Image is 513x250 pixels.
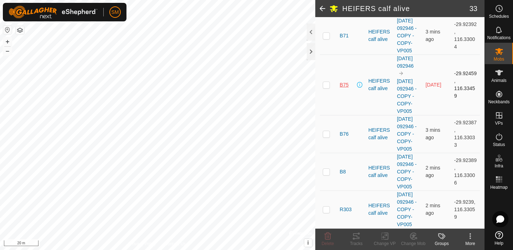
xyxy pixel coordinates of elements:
img: to [398,71,404,76]
span: Notifications [487,36,511,40]
td: -29.9239, 116.33059 [451,191,480,228]
span: 26 Aug 2025, 12:49 pm [426,127,440,140]
span: Delete [322,241,334,246]
span: Infra [494,164,503,168]
button: + [3,37,12,46]
span: VPs [495,121,503,125]
span: Help [494,241,503,245]
img: Gallagher Logo [9,6,98,19]
span: SM [112,9,119,16]
span: 26 Aug 2025, 12:49 pm [426,203,440,216]
td: -29.92387, 116.33033 [451,115,480,153]
a: Privacy Policy [129,241,156,247]
span: R303 [340,206,352,213]
div: HEIFERS calf alive [368,28,391,43]
div: HEIFERS calf alive [368,202,391,217]
a: Help [485,228,513,248]
div: HEIFERS calf alive [368,126,391,141]
div: Change VP [370,240,399,247]
div: More [456,240,484,247]
span: 26 Aug 2025, 12:49 pm [426,29,440,42]
td: -29.92389, 116.33006 [451,153,480,191]
a: Contact Us [165,241,186,247]
div: HEIFERS calf alive [368,164,391,179]
span: Status [493,142,505,147]
button: Map Layers [16,26,24,35]
span: i [307,240,309,246]
div: Groups [427,240,456,247]
span: B75 [340,81,349,89]
td: -29.92392, 116.33004 [451,17,480,54]
h2: HEIFERS calf alive [342,4,470,13]
span: 18 Aug 2025, 5:49 pm [426,82,441,88]
span: B8 [340,168,346,176]
a: [DATE] 092946 - COPY - COPY-VP005 [397,192,416,227]
button: Reset Map [3,26,12,34]
span: B76 [340,130,349,138]
span: B71 [340,32,349,40]
a: [DATE] 092946 [397,56,414,69]
div: Change Mob [399,240,427,247]
span: 26 Aug 2025, 12:49 pm [426,165,440,178]
button: – [3,47,12,55]
td: -29.92459, 116.33459 [451,54,480,115]
span: Schedules [489,14,509,19]
button: i [304,239,312,247]
span: Neckbands [488,100,509,104]
span: Mobs [494,57,504,61]
span: Heatmap [490,185,508,189]
a: [DATE] 092946 - COPY - COPY-VP005 [397,154,416,189]
a: [DATE] 092946 - COPY - COPY-VP005 [397,18,416,53]
div: Tracks [342,240,370,247]
span: 33 [470,3,477,14]
a: [DATE] 092946 - COPY - COPY-VP005 [397,78,416,114]
div: HEIFERS calf alive [368,77,391,92]
a: [DATE] 092946 - COPY - COPY-VP005 [397,116,416,152]
span: Animals [491,78,507,83]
